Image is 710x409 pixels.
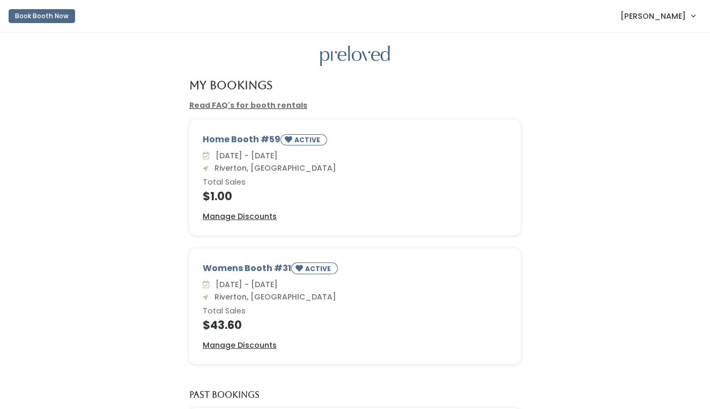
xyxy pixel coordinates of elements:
span: Riverton, [GEOGRAPHIC_DATA] [210,291,336,302]
a: Manage Discounts [203,340,277,351]
u: Manage Discounts [203,211,277,222]
img: preloved logo [320,46,390,67]
small: ACTIVE [305,264,333,273]
h4: $43.60 [203,319,507,331]
h4: $1.00 [203,190,507,202]
a: Book Booth Now [9,4,75,28]
span: [PERSON_NAME] [620,10,686,22]
div: Home Booth #59 [203,133,507,150]
div: Womens Booth #31 [203,262,507,279]
span: Riverton, [GEOGRAPHIC_DATA] [210,163,336,173]
small: ACTIVE [294,135,322,144]
h4: My Bookings [189,79,272,91]
a: Read FAQ's for booth rentals [189,100,307,111]
u: Manage Discounts [203,340,277,350]
h6: Total Sales [203,178,507,187]
a: Manage Discounts [203,211,277,222]
span: [DATE] - [DATE] [211,150,278,161]
a: [PERSON_NAME] [610,4,706,27]
h5: Past Bookings [189,390,260,400]
span: [DATE] - [DATE] [211,279,278,290]
button: Book Booth Now [9,9,75,23]
h6: Total Sales [203,307,507,316]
